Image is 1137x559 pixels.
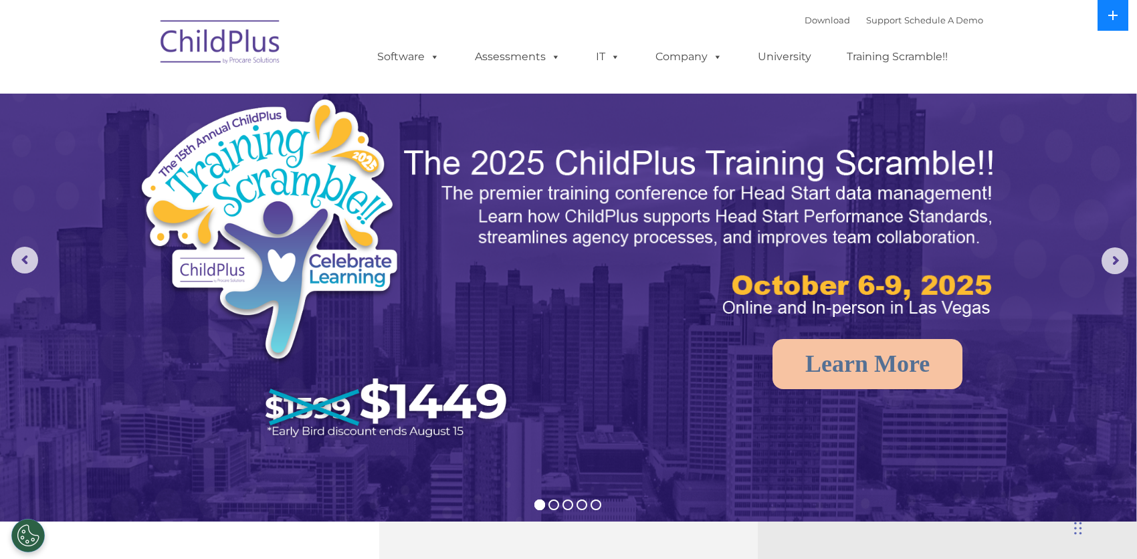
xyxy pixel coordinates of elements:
[154,11,288,78] img: ChildPlus by Procare Solutions
[642,43,736,70] a: Company
[805,15,983,25] font: |
[186,88,227,98] span: Last name
[583,43,633,70] a: IT
[11,519,45,552] button: Cookies Settings
[772,339,962,389] a: Learn More
[919,415,1137,559] iframe: Chat Widget
[1074,508,1082,548] div: Drag
[805,15,850,25] a: Download
[186,143,243,153] span: Phone number
[833,43,961,70] a: Training Scramble!!
[461,43,574,70] a: Assessments
[744,43,825,70] a: University
[904,15,983,25] a: Schedule A Demo
[364,43,453,70] a: Software
[866,15,902,25] a: Support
